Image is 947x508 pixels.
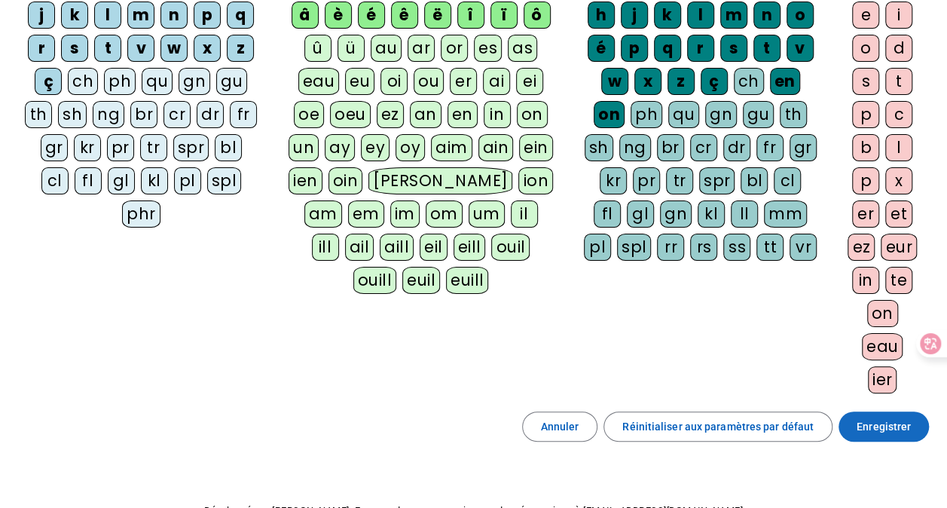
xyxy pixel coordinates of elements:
div: euil [402,267,440,294]
div: er [852,200,879,228]
div: on [594,101,625,128]
div: as [508,35,537,62]
span: Enregistrer [857,418,911,436]
div: phr [122,200,160,228]
div: om [426,200,463,228]
div: ng [93,101,124,128]
div: ez [848,234,875,261]
div: w [160,35,188,62]
div: en [448,101,478,128]
div: qu [142,68,173,95]
div: spr [699,167,735,194]
div: an [410,101,441,128]
div: ouill [353,267,396,294]
div: s [852,68,879,95]
div: ss [723,234,750,261]
div: tt [756,234,784,261]
div: ai [483,68,510,95]
div: o [787,2,814,29]
div: ien [289,167,322,194]
div: gr [790,134,817,161]
div: eil [420,234,448,261]
div: ey [361,134,389,161]
div: kr [74,134,101,161]
div: spl [617,234,652,261]
div: x [634,68,661,95]
span: Réinitialiser aux paramètres par défaut [622,418,814,436]
div: gn [660,200,692,228]
div: gn [179,68,210,95]
div: ë [424,2,451,29]
div: oy [396,134,425,161]
div: p [852,167,879,194]
div: â [292,2,319,29]
div: on [867,300,898,327]
div: tr [140,134,167,161]
div: es [474,35,502,62]
div: ier [868,366,897,393]
div: dr [197,101,224,128]
div: ph [631,101,662,128]
div: fl [594,200,621,228]
div: rs [690,234,717,261]
div: gl [627,200,654,228]
div: gl [108,167,135,194]
div: s [720,35,747,62]
div: j [28,2,55,29]
div: é [358,2,385,29]
div: eur [881,234,917,261]
div: euill [446,267,488,294]
div: l [687,2,714,29]
div: eau [298,68,340,95]
div: r [687,35,714,62]
div: gu [216,68,247,95]
div: mm [764,200,807,228]
div: im [390,200,420,228]
div: il [511,200,538,228]
div: or [441,35,468,62]
div: x [885,167,912,194]
div: eu [345,68,374,95]
div: ail [345,234,374,261]
div: spl [207,167,242,194]
div: un [289,134,319,161]
div: t [885,68,912,95]
div: n [753,2,781,29]
div: e [852,2,879,29]
div: ch [734,68,764,95]
div: in [484,101,511,128]
div: q [654,35,681,62]
div: cr [163,101,191,128]
div: kl [698,200,725,228]
div: ei [516,68,543,95]
div: gn [705,101,737,128]
div: pr [633,167,660,194]
div: pl [174,167,201,194]
div: rr [657,234,684,261]
div: th [780,101,807,128]
div: ü [338,35,365,62]
div: ez [377,101,404,128]
div: o [852,35,879,62]
div: er [450,68,477,95]
div: bl [741,167,768,194]
div: tr [666,167,693,194]
div: sh [585,134,613,161]
div: l [885,134,912,161]
div: ng [619,134,651,161]
div: d [885,35,912,62]
div: w [601,68,628,95]
div: ein [519,134,553,161]
div: k [61,2,88,29]
div: on [517,101,548,128]
button: Réinitialiser aux paramètres par défaut [603,412,832,442]
div: j [621,2,648,29]
div: eau [862,333,903,360]
div: dr [723,134,750,161]
div: [PERSON_NAME] [368,167,512,194]
div: spr [173,134,209,161]
div: br [657,134,684,161]
div: ph [104,68,136,95]
div: h [588,2,615,29]
div: th [25,101,52,128]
